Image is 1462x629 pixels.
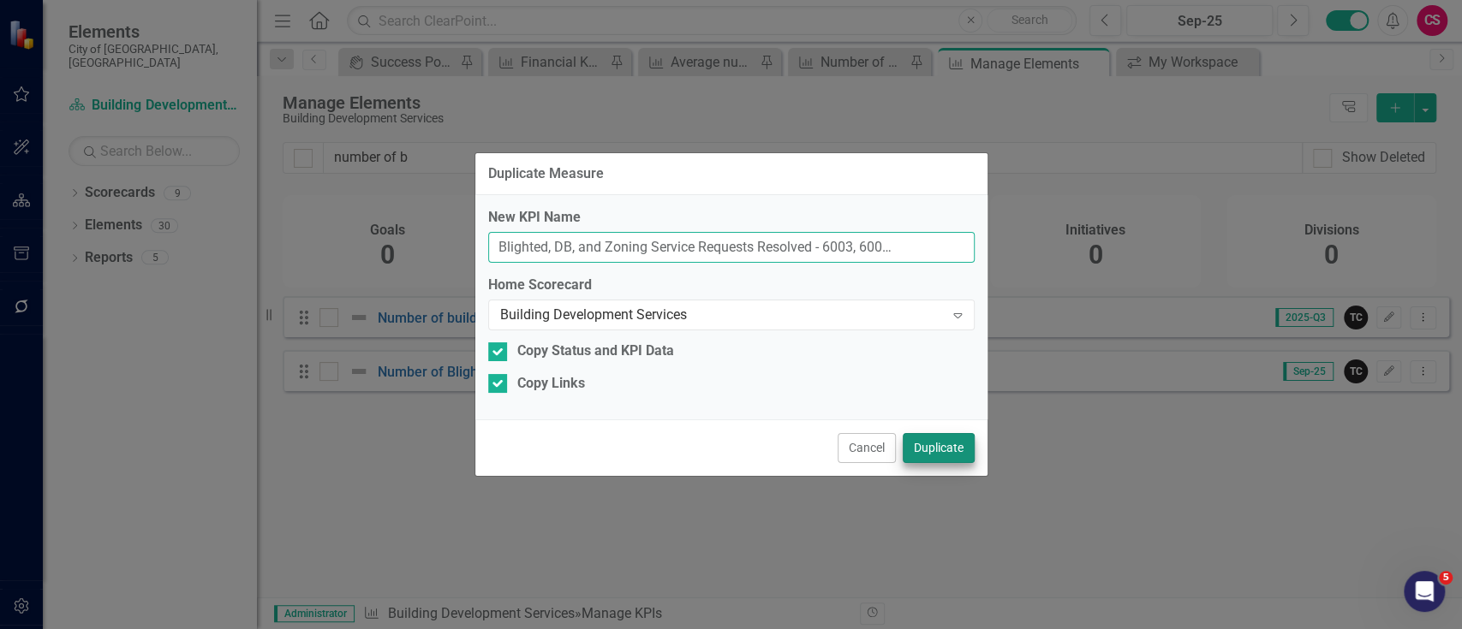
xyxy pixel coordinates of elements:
div: Building Development Services [500,306,945,325]
input: Name [488,232,975,264]
div: Duplicate Measure [488,166,604,181]
label: Home Scorecard [488,276,975,295]
label: New KPI Name [488,208,975,228]
div: Copy Status and KPI Data [517,341,674,361]
span: 5 [1439,571,1453,584]
button: Cancel [838,433,896,463]
button: Duplicate [903,433,975,463]
iframe: Intercom live chat [1404,571,1445,612]
div: Copy Links [517,374,585,394]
